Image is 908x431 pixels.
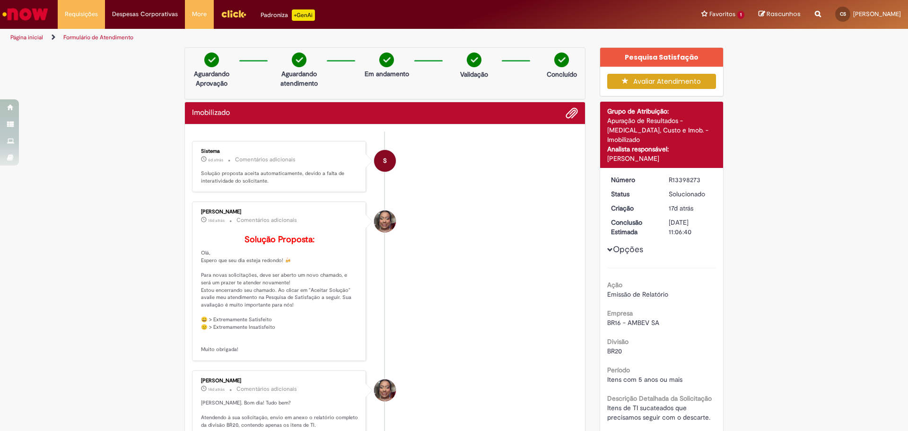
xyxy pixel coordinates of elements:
[669,189,713,199] div: Solucionado
[853,10,901,18] span: [PERSON_NAME]
[607,290,668,299] span: Emissão de Relatório
[767,9,801,18] span: Rascunhos
[201,170,358,185] p: Solução proposta aceita automaticamente, devido a falta de interatividade do solicitante.
[604,175,662,185] dt: Número
[1,5,50,24] img: ServiceNow
[236,385,297,393] small: Comentários adicionais
[221,7,246,21] img: click_logo_yellow_360x200.png
[65,9,98,19] span: Requisições
[374,211,396,232] div: Larissa Santos
[607,281,622,289] b: Ação
[840,11,846,17] span: CS
[383,150,387,172] span: S
[467,53,481,67] img: check-circle-green.png
[607,309,633,317] b: Empresa
[709,9,735,19] span: Favoritos
[261,9,315,21] div: Padroniza
[112,9,178,19] span: Despesas Corporativas
[607,144,716,154] div: Analista responsável:
[607,318,659,327] span: BR16 - AMBEV SA
[374,379,396,401] div: Larissa Santos
[201,149,358,154] div: Sistema
[208,157,223,163] time: 22/08/2025 09:36:32
[10,34,43,41] a: Página inicial
[235,156,296,164] small: Comentários adicionais
[604,203,662,213] dt: Criação
[236,216,297,224] small: Comentários adicionais
[365,69,409,79] p: Em andamento
[63,34,133,41] a: Formulário de Atendimento
[607,375,682,384] span: Itens com 5 anos ou mais
[607,154,716,163] div: [PERSON_NAME]
[566,107,578,119] button: Adicionar anexos
[607,347,622,355] span: BR20
[607,106,716,116] div: Grupo de Atribuição:
[374,150,396,172] div: System
[7,29,598,46] ul: Trilhas de página
[244,234,314,245] b: Solução Proposta:
[547,70,577,79] p: Concluído
[607,404,710,422] span: Itens de TI sucateados que precisamos seguir com o descarte.
[607,337,629,346] b: Divisão
[292,9,315,21] p: +GenAi
[208,218,225,223] time: 14/08/2025 11:36:31
[201,209,358,215] div: [PERSON_NAME]
[669,204,693,212] span: 17d atrás
[607,366,630,374] b: Período
[604,189,662,199] dt: Status
[208,387,225,392] time: 14/08/2025 11:31:13
[607,74,716,89] button: Avaliar Atendimento
[600,48,724,67] div: Pesquisa Satisfação
[460,70,488,79] p: Validação
[192,9,207,19] span: More
[201,378,358,384] div: [PERSON_NAME]
[554,53,569,67] img: check-circle-green.png
[208,387,225,392] span: 14d atrás
[607,116,716,144] div: Apuração de Resultados - [MEDICAL_DATA], Custo e Imob. - Imobilizado
[669,203,713,213] div: 11/08/2025 16:06:36
[208,157,223,163] span: 6d atrás
[669,175,713,185] div: R13398273
[607,394,712,403] b: Descrição Detalhada da Solicitação
[669,204,693,212] time: 11/08/2025 16:06:36
[208,218,225,223] span: 14d atrás
[379,53,394,67] img: check-circle-green.png
[759,10,801,19] a: Rascunhos
[292,53,306,67] img: check-circle-green.png
[189,69,235,88] p: Aguardando Aprovação
[192,109,230,117] h2: Imobilizado Histórico de tíquete
[201,235,358,353] p: Olá, Espero que seu dia esteja redondo! 🍻 Para novas solicitações, deve ser aberto um novo chamad...
[604,218,662,237] dt: Conclusão Estimada
[204,53,219,67] img: check-circle-green.png
[737,11,744,19] span: 1
[276,69,322,88] p: Aguardando atendimento
[669,218,713,237] div: [DATE] 11:06:40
